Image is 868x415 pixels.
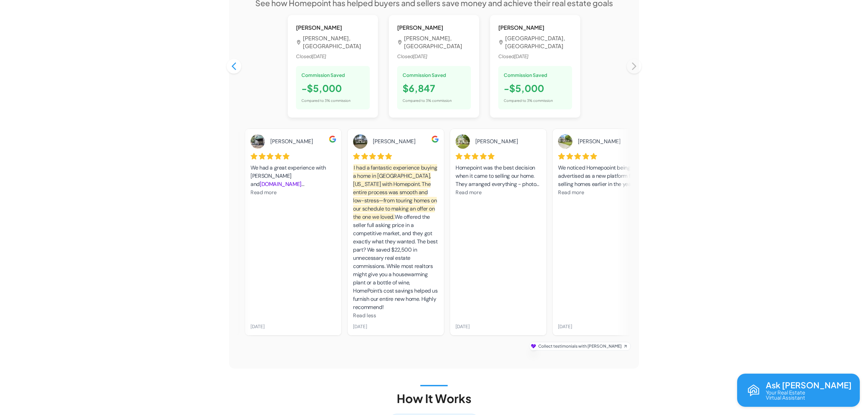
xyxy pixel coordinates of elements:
[296,23,370,32] h6: [PERSON_NAME]
[737,374,860,407] button: Open chat with Reva
[504,98,553,103] span: Compared to 3% commission
[404,35,471,50] p: [PERSON_NAME], [GEOGRAPHIC_DATA]
[397,23,471,32] h6: [PERSON_NAME]
[301,82,364,95] h5: -$5,000
[301,98,351,103] span: Compared to 3% commission
[504,71,547,79] span: Commission Saved
[498,23,572,32] h6: [PERSON_NAME]
[403,98,452,103] span: Compared to 3% commission
[766,390,805,400] p: Your Real Estate Virtual Assistant
[301,71,345,79] span: Commission Saved
[766,380,852,389] p: Ask [PERSON_NAME]
[296,53,370,61] span: Closed [DATE]
[397,392,471,405] h3: How It Works
[505,35,572,50] p: [GEOGRAPHIC_DATA], [GEOGRAPHIC_DATA]
[498,53,572,61] span: Closed [DATE]
[403,71,446,79] span: Commission Saved
[745,382,762,399] img: Reva
[397,53,471,61] span: Closed [DATE]
[303,35,370,50] p: [PERSON_NAME], [GEOGRAPHIC_DATA]
[403,82,465,95] h5: $6,847
[504,82,567,95] h5: -$5,000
